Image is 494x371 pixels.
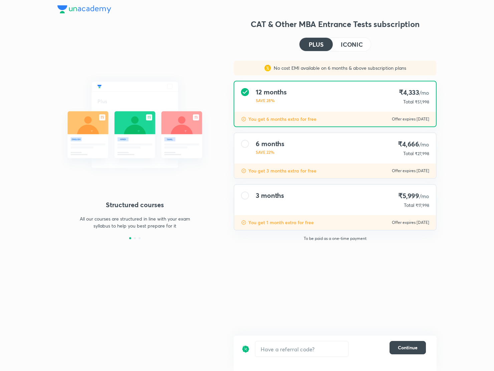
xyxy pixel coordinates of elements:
p: All our courses are structured in line with your exam syllabus to help you best prepare for it [77,215,193,229]
p: You get 3 months extra for free [248,167,316,174]
span: ₹51,998 [415,99,429,104]
p: SAVE 28% [256,97,287,103]
input: Have a referral code? [255,341,348,357]
p: SAVE 22% [256,149,284,155]
span: /mo [419,193,429,200]
p: Total [404,202,414,209]
h4: ₹4,333 [399,88,429,97]
span: /mo [419,89,429,96]
button: PLUS [299,38,333,51]
img: discount [241,220,246,225]
h4: 12 months [256,88,287,96]
p: You get 6 months extra for free [248,116,316,122]
p: Offer expires [DATE] [392,220,429,225]
h4: Structured courses [57,200,212,210]
span: ₹17,998 [416,203,429,208]
h4: PLUS [309,41,323,47]
button: ICONIC [333,38,371,51]
h4: 3 months [256,192,284,200]
p: Total [403,98,414,105]
h4: ₹5,999 [398,192,429,201]
img: sales discount [264,65,271,71]
p: You get 1 month extra for free [248,219,314,226]
p: No cost EMI available on 6 months & above subscription plans [271,65,406,71]
p: Total [403,150,414,157]
button: Continue [390,341,426,354]
span: ₹27,998 [415,151,429,156]
h4: ICONIC [341,41,363,47]
img: Company Logo [57,5,111,13]
span: Continue [398,344,418,351]
img: discount [242,341,250,357]
p: Offer expires [DATE] [392,116,429,122]
h3: CAT & Other MBA Entrance Tests subscription [234,19,437,29]
img: discount [241,168,246,173]
h4: ₹4,666 [398,140,429,149]
p: To be paid as a one-time payment [228,236,442,241]
p: Offer expires [DATE] [392,168,429,173]
h4: 6 months [256,140,284,148]
span: /mo [419,141,429,148]
img: discount [241,116,246,122]
img: daily_live_classes_be8fa5af21.svg [57,67,212,183]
